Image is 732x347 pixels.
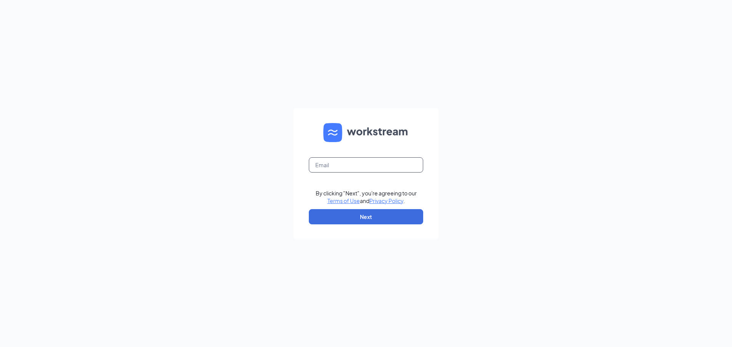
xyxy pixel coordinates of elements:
[323,123,409,142] img: WS logo and Workstream text
[316,189,417,205] div: By clicking "Next", you're agreeing to our and .
[309,209,423,224] button: Next
[309,157,423,173] input: Email
[327,197,360,204] a: Terms of Use
[369,197,403,204] a: Privacy Policy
